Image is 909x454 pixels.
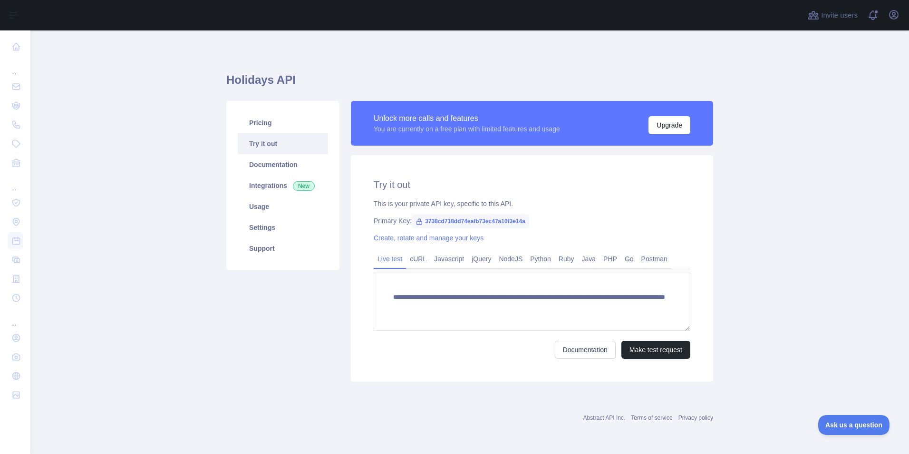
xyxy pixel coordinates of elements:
a: Ruby [555,251,578,266]
span: 3738cd718dd74eafb73ec47a10f3e14a [412,214,529,228]
div: Unlock more calls and features [374,113,560,124]
div: ... [8,173,23,192]
button: Upgrade [648,116,690,134]
a: Integrations New [238,175,328,196]
h2: Try it out [374,178,690,191]
div: ... [8,308,23,327]
a: Abstract API Inc. [583,415,626,421]
button: Invite users [806,8,860,23]
a: Try it out [238,133,328,154]
a: Settings [238,217,328,238]
a: Go [621,251,638,266]
span: Invite users [821,10,858,21]
a: Pricing [238,112,328,133]
a: Python [526,251,555,266]
div: ... [8,57,23,76]
a: Live test [374,251,406,266]
a: Postman [638,251,671,266]
a: Java [578,251,600,266]
a: NodeJS [495,251,526,266]
h1: Holidays API [226,72,713,95]
a: Privacy policy [678,415,713,421]
a: PHP [600,251,621,266]
a: Create, rotate and manage your keys [374,234,484,242]
a: Support [238,238,328,259]
a: cURL [406,251,430,266]
a: Terms of service [631,415,672,421]
div: You are currently on a free plan with limited features and usage [374,124,560,134]
a: jQuery [468,251,495,266]
span: New [293,181,315,191]
a: Javascript [430,251,468,266]
a: Documentation [238,154,328,175]
div: Primary Key: [374,216,690,226]
div: This is your private API key, specific to this API. [374,199,690,208]
iframe: Toggle Customer Support [818,415,890,435]
a: Documentation [555,341,616,359]
button: Make test request [621,341,690,359]
a: Usage [238,196,328,217]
